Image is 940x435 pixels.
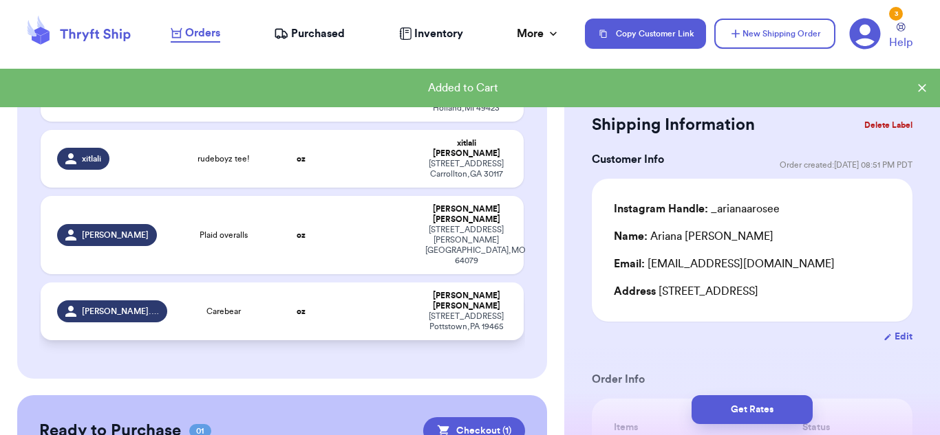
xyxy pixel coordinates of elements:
[614,228,773,245] div: Ariana [PERSON_NAME]
[592,114,755,136] h2: Shipping Information
[889,34,912,51] span: Help
[414,25,463,42] span: Inventory
[859,110,918,140] button: Delete Label
[274,25,345,42] a: Purchased
[614,283,890,300] div: [STREET_ADDRESS]
[291,25,345,42] span: Purchased
[206,306,241,317] span: Carebear
[585,19,706,49] button: Copy Customer Link
[82,306,160,317] span: [PERSON_NAME].[PERSON_NAME]
[425,311,507,332] div: [STREET_ADDRESS] Pottstown , PA 19465
[614,256,890,272] div: [EMAIL_ADDRESS][DOMAIN_NAME]
[849,18,881,49] a: 3
[884,330,912,344] button: Edit
[517,25,560,42] div: More
[297,307,306,315] strong: oz
[692,395,813,424] button: Get Rates
[614,203,708,214] span: Instagram Handle:
[592,151,664,168] h3: Customer Info
[614,286,656,297] span: Address
[82,153,101,164] span: xitlali
[614,231,648,242] span: Name:
[614,201,780,217] div: _arianaarosee
[592,371,912,388] h3: Order Info
[425,204,507,225] div: [PERSON_NAME] [PERSON_NAME]
[614,258,645,269] span: Email:
[297,155,306,163] strong: oz
[889,23,912,51] a: Help
[185,25,220,41] span: Orders
[11,80,915,96] div: Added to Cart
[197,153,250,164] span: rudeboyz tee!
[425,225,507,266] div: [STREET_ADDRESS][PERSON_NAME] [GEOGRAPHIC_DATA] , MO 64079
[297,231,306,239] strong: oz
[714,19,835,49] button: New Shipping Order
[889,7,903,21] div: 3
[425,138,507,159] div: xitlali [PERSON_NAME]
[425,291,507,311] div: [PERSON_NAME] [PERSON_NAME]
[171,25,220,43] a: Orders
[82,230,149,241] span: [PERSON_NAME]
[200,230,248,241] span: Plaid overalls
[780,159,912,170] span: Order created: [DATE] 08:51 PM PDT
[399,25,463,42] a: Inventory
[425,159,507,179] div: [STREET_ADDRESS] Carrollton , GA 30117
